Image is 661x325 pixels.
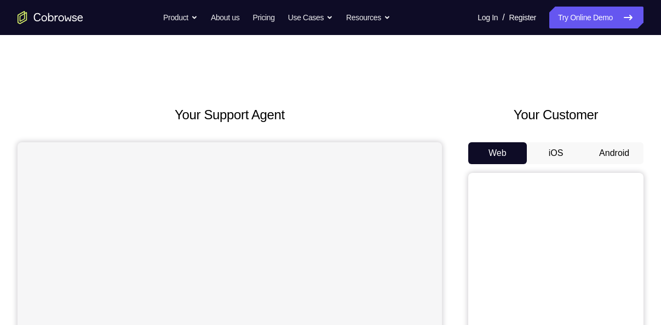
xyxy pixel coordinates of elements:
a: Try Online Demo [549,7,643,28]
a: About us [211,7,239,28]
button: Use Cases [288,7,333,28]
span: / [502,11,504,24]
a: Go to the home page [18,11,83,24]
h2: Your Customer [468,105,643,125]
button: Resources [346,7,390,28]
button: iOS [527,142,585,164]
a: Pricing [252,7,274,28]
button: Web [468,142,527,164]
a: Log In [478,7,498,28]
h2: Your Support Agent [18,105,442,125]
button: Product [163,7,198,28]
a: Register [509,7,536,28]
button: Android [585,142,643,164]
